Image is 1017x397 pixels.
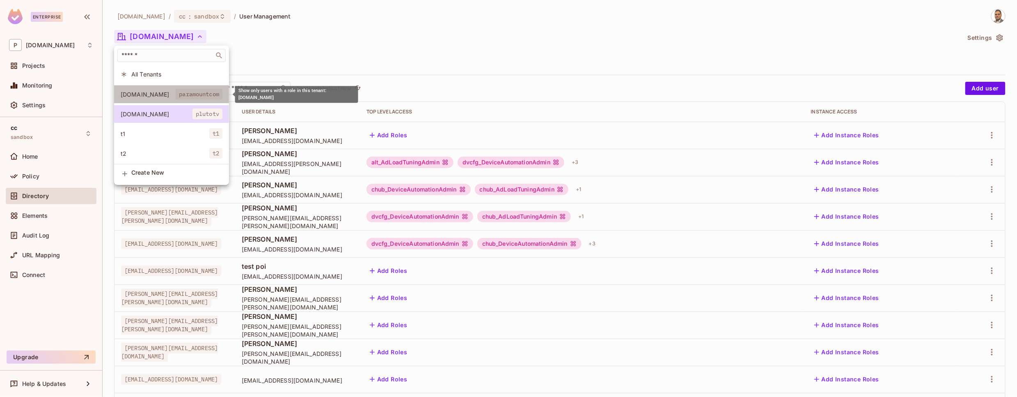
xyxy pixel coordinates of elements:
[176,89,222,99] span: paramountcom
[121,90,176,98] span: [DOMAIN_NAME]
[209,148,222,159] span: t2
[209,128,222,139] span: t1
[192,108,222,119] span: plutotv
[114,105,229,123] div: Show only users with a role in this tenant: pluto.tv
[114,145,229,162] div: Show only users with a role in this tenant: t2
[121,110,192,118] span: [DOMAIN_NAME]
[114,85,229,103] div: Show only users with a role in this tenant: paramount.com
[131,169,222,176] span: Create New
[235,86,358,103] div: Show only users with a role in this tenant: [DOMAIN_NAME]
[131,70,222,78] span: All Tenants
[114,125,229,143] div: Show only users with a role in this tenant: t1
[121,150,209,157] span: t2
[121,130,209,138] span: t1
